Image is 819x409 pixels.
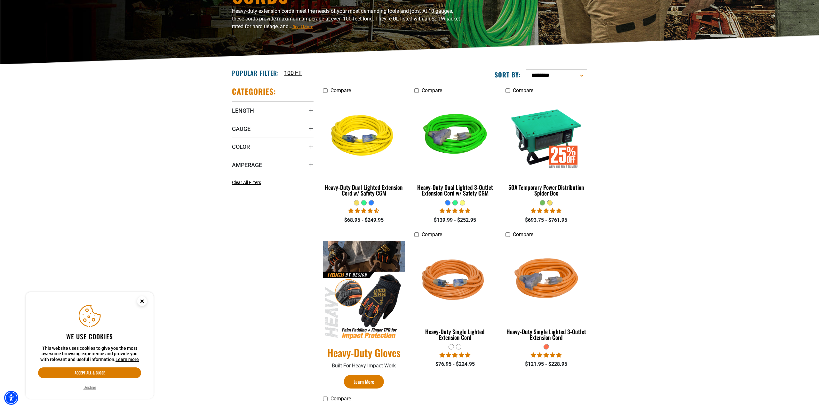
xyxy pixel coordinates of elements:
a: neon green Heavy-Duty Dual Lighted 3-Outlet Extension Cord w/ Safety CGM [414,97,496,200]
span: 5.00 stars [531,352,561,358]
div: Heavy-Duty Dual Lighted 3-Outlet Extension Cord w/ Safety CGM [414,184,496,196]
div: Accessibility Menu [4,391,18,405]
span: Compare [513,231,533,237]
img: neon green [415,100,495,173]
span: Compare [422,231,442,237]
a: Heavy-Duty Gloves [323,346,405,359]
span: 4.64 stars [348,208,379,214]
span: Clear All Filters [232,180,261,185]
div: $693.75 - $761.95 [505,216,587,224]
a: 100 FT [284,68,302,77]
img: yellow [324,100,404,173]
div: Heavy-Duty Dual Lighted Extension Cord w/ Safety CGM [323,184,405,196]
span: Amperage [232,161,262,169]
span: Heavy-duty extension cords meet the needs of your most demanding tools and jobs. At 10 gauges, th... [232,8,460,29]
summary: Color [232,138,314,156]
label: Sort by: [495,70,521,79]
p: Built For Heavy Impact Work [323,362,405,370]
div: 50A Temporary Power Distribution Spider Box [505,184,587,196]
span: Read More [292,24,313,29]
div: $121.95 - $228.95 [505,360,587,368]
a: 50A Temporary Power Distribution Spider Box 50A Temporary Power Distribution Spider Box [505,97,587,200]
a: orange Heavy-Duty Single Lighted Extension Cord [414,241,496,344]
a: Learn More Heavy-Duty Gloves [344,375,384,389]
img: orange [415,244,495,317]
a: This website uses cookies to give you the most awesome browsing experience and provide you with r... [115,357,139,362]
a: yellow Heavy-Duty Dual Lighted Extension Cord w/ Safety CGM [323,97,405,200]
summary: Gauge [232,120,314,138]
h2: Categories: [232,86,276,96]
span: Compare [513,87,533,93]
div: $68.95 - $249.95 [323,216,405,224]
summary: Length [232,101,314,119]
div: Heavy-Duty Single Lighted 3-Outlet Extension Cord [505,329,587,340]
div: $76.95 - $224.95 [414,360,496,368]
a: orange Heavy-Duty Single Lighted 3-Outlet Extension Cord [505,241,587,344]
span: 5.00 stars [531,208,561,214]
button: Accept all & close [38,367,141,378]
span: Length [232,107,254,114]
aside: Cookie Consent [26,292,154,399]
span: Color [232,143,250,150]
p: This website uses cookies to give you the most awesome browsing experience and provide you with r... [38,346,141,363]
h2: We use cookies [38,332,141,341]
h2: Popular Filter: [232,69,279,77]
span: Compare [422,87,442,93]
img: 50A Temporary Power Distribution Spider Box [506,100,586,173]
summary: Amperage [232,156,314,174]
div: $139.99 - $252.95 [414,216,496,224]
span: 4.92 stars [440,208,470,214]
span: Compare [330,87,351,93]
img: Heavy-Duty Gloves [323,241,405,340]
span: Gauge [232,125,250,132]
span: Compare [330,396,351,402]
a: Clear All Filters [232,179,264,186]
div: Heavy-Duty Single Lighted Extension Cord [414,329,496,340]
img: orange [506,244,586,317]
button: Decline [82,384,98,391]
span: 5.00 stars [440,352,470,358]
